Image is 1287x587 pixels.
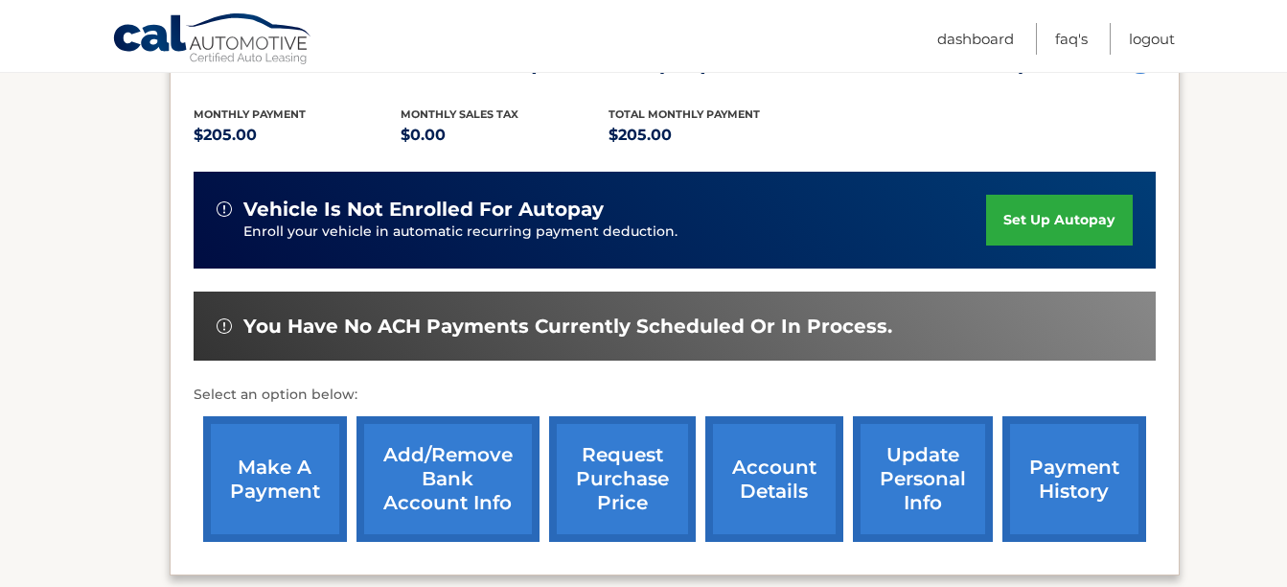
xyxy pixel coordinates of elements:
[112,12,313,68] a: Cal Automotive
[609,107,760,121] span: Total Monthly Payment
[217,318,232,334] img: alert-white.svg
[937,23,1014,55] a: Dashboard
[217,201,232,217] img: alert-white.svg
[986,195,1132,246] a: set up autopay
[853,416,993,542] a: update personal info
[243,315,892,339] span: You have no ACH payments currently scheduled or in process.
[609,122,816,149] p: $205.00
[549,416,696,542] a: request purchase price
[243,222,987,243] p: Enroll your vehicle in automatic recurring payment deduction.
[1129,23,1175,55] a: Logout
[1002,416,1146,542] a: payment history
[1055,23,1088,55] a: FAQ's
[194,122,402,149] p: $205.00
[243,198,604,222] span: vehicle is not enrolled for autopay
[194,107,306,121] span: Monthly Payment
[194,384,1156,407] p: Select an option below:
[401,122,609,149] p: $0.00
[203,416,347,542] a: make a payment
[705,416,843,542] a: account details
[401,107,518,121] span: Monthly sales Tax
[356,416,540,542] a: Add/Remove bank account info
